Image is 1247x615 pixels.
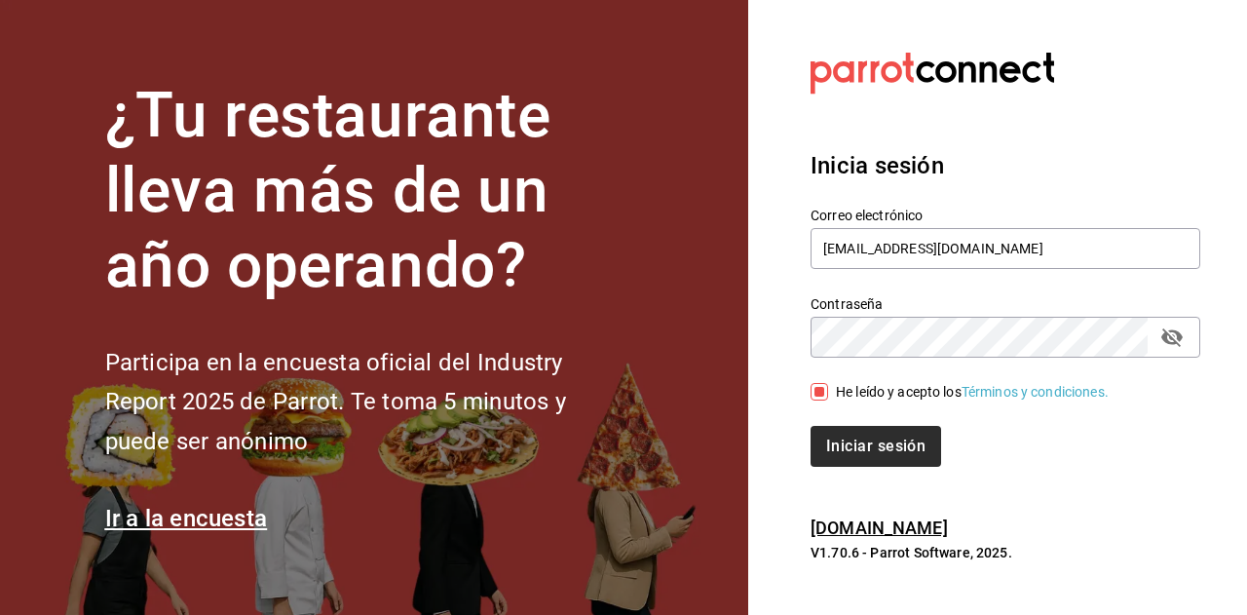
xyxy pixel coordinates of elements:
input: Ingresa tu correo electrónico [811,228,1200,269]
label: Correo electrónico [811,209,1200,222]
button: passwordField [1155,321,1189,354]
p: V1.70.6 - Parrot Software, 2025. [811,543,1200,562]
h1: ¿Tu restaurante lleva más de un año operando? [105,79,631,303]
a: Términos y condiciones. [962,384,1109,400]
div: He leído y acepto los [836,382,1109,403]
a: [DOMAIN_NAME] [811,518,948,538]
button: Iniciar sesión [811,426,941,467]
h2: Participa en la encuesta oficial del Industry Report 2025 de Parrot. Te toma 5 minutos y puede se... [105,343,631,462]
label: Contraseña [811,297,1200,311]
a: Ir a la encuesta [105,505,268,532]
h3: Inicia sesión [811,148,1200,183]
